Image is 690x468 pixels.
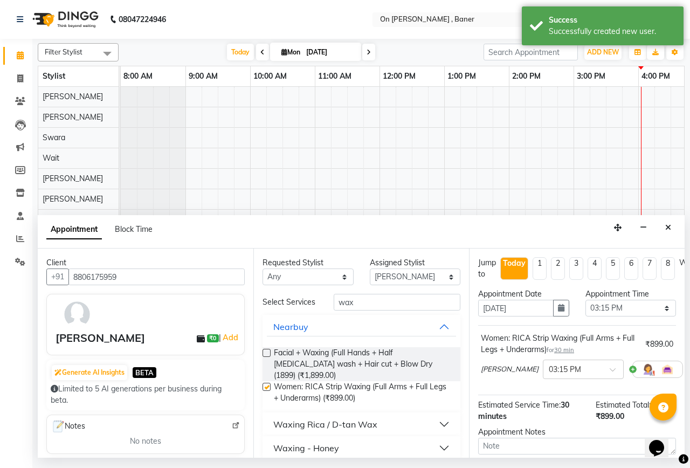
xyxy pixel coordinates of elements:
img: logo [27,4,101,35]
span: [PERSON_NAME] [43,194,103,204]
span: 30 min [554,346,574,354]
a: 12:00 PM [380,68,418,84]
li: 2 [551,257,565,280]
button: Generate AI Insights [52,365,127,380]
div: ₹899.00 [645,339,673,350]
div: Requested Stylist [263,257,354,269]
span: ADD NEW [587,48,619,56]
div: Client [46,257,245,269]
span: Facial + Waxing (Full Hands + Half [MEDICAL_DATA] wash + Hair cut + Blow Dry (1899) (₹1,899.00) [274,347,452,381]
div: Select Services [254,297,326,308]
button: +91 [46,269,69,285]
span: [PERSON_NAME] [481,364,539,375]
img: Interior.png [661,363,674,376]
span: Stylist [43,71,65,81]
div: Waxing - Honey [273,442,339,455]
div: Women: RICA Strip Waxing (Full Arms + Full Legs + Underarms) [481,333,641,355]
div: Successfully created new user. [549,26,675,37]
div: Success [549,15,675,26]
span: Block Time [115,224,153,234]
input: 2025-09-01 [303,44,357,60]
div: Appointment Time [585,288,677,300]
button: Nearbuy [267,317,456,336]
li: 8 [661,257,675,280]
input: yyyy-mm-dd [478,300,554,316]
span: Filter Stylist [45,47,82,56]
span: Wait [43,153,59,163]
div: [PERSON_NAME] [56,330,145,346]
input: Search by service name [334,294,460,311]
span: Estimated Total: [596,400,651,410]
li: 5 [606,257,620,280]
div: Appointment Date [478,288,569,300]
a: Add [221,331,240,344]
b: 08047224946 [119,4,166,35]
span: Notes [51,419,85,433]
button: Waxing Rica / D-tan Wax [267,415,456,434]
li: 1 [533,257,547,280]
span: Mon [279,48,303,56]
div: Appointment Notes [478,426,676,438]
span: | [219,331,240,344]
span: BETA [133,367,156,377]
div: Nearbuy [273,320,308,333]
button: Close [660,219,676,236]
div: Assigned Stylist [370,257,461,269]
a: 8:00 AM [121,68,155,84]
li: 3 [569,257,583,280]
span: Appointment [46,220,102,239]
span: No notes [130,436,161,447]
input: Search by Name/Mobile/Email/Code [68,269,245,285]
span: Swara [43,133,65,142]
span: [PERSON_NAME] [43,215,103,224]
a: 10:00 AM [251,68,289,84]
div: Today [503,258,526,269]
a: 4:00 PM [639,68,673,84]
a: 1:00 PM [445,68,479,84]
input: Search Appointment [484,44,578,60]
li: 7 [643,257,657,280]
span: [PERSON_NAME] [43,92,103,101]
span: ₹899.00 [596,411,624,421]
img: Hairdresser.png [641,363,654,376]
a: 11:00 AM [315,68,354,84]
div: Jump to [478,257,496,280]
span: [PERSON_NAME] [43,174,103,183]
button: Waxing - Honey [267,438,456,458]
span: Women: RICA Strip Waxing (Full Arms + Full Legs + Underarms) (₹899.00) [274,381,452,404]
span: [PERSON_NAME] [43,112,103,122]
li: 6 [624,257,638,280]
button: ADD NEW [584,45,622,60]
span: ₹0 [207,334,218,343]
span: Estimated Service Time: [478,400,561,410]
a: 9:00 AM [186,68,220,84]
div: Limited to 5 AI generations per business during beta. [51,383,240,406]
span: Today [227,44,254,60]
a: 3:00 PM [574,68,608,84]
div: Waxing Rica / D-tan Wax [273,418,377,431]
small: for [547,346,574,354]
li: 4 [588,257,602,280]
a: 2:00 PM [509,68,543,84]
img: avatar [61,299,93,330]
iframe: chat widget [645,425,679,457]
